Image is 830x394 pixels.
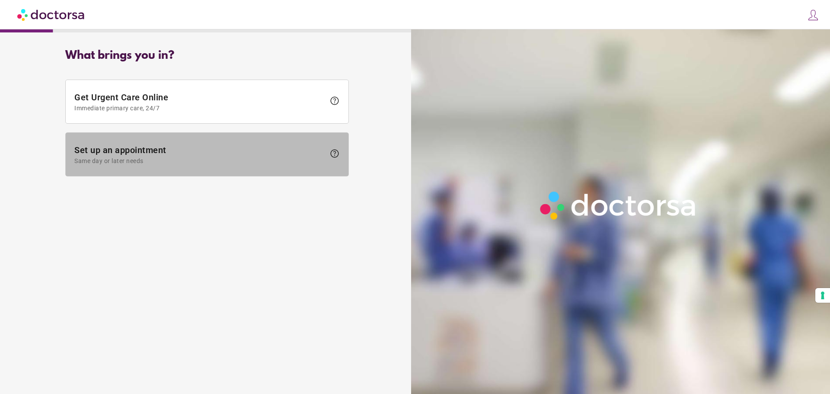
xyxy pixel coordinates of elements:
[329,148,340,159] span: help
[74,145,325,164] span: Set up an appointment
[74,105,325,112] span: Immediate primary care, 24/7
[536,187,702,224] img: Logo-Doctorsa-trans-White-partial-flat.png
[74,92,325,112] span: Get Urgent Care Online
[65,49,349,62] div: What brings you in?
[17,5,86,24] img: Doctorsa.com
[807,9,819,21] img: icons8-customer-100.png
[74,157,325,164] span: Same day or later needs
[329,96,340,106] span: help
[815,288,830,303] button: Your consent preferences for tracking technologies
